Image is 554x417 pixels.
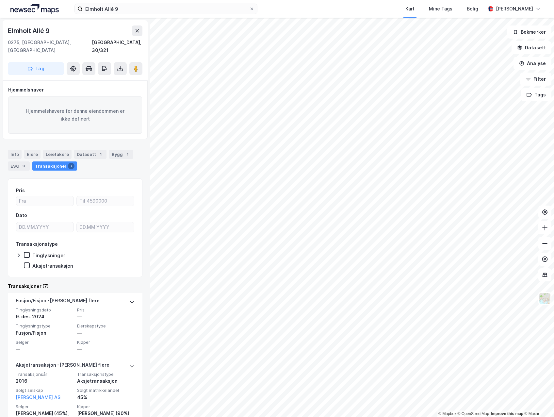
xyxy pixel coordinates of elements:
[32,252,65,259] div: Tinglysninger
[32,161,77,171] div: Transaksjoner
[16,240,58,248] div: Transaksjonstype
[507,25,551,39] button: Bokmerker
[109,150,133,159] div: Bygg
[496,5,533,13] div: [PERSON_NAME]
[77,377,135,385] div: Aksjetransaksjon
[521,386,554,417] iframe: Chat Widget
[77,222,134,232] input: DD.MM.YYYY
[521,386,554,417] div: Kontrollprogram for chat
[8,161,30,171] div: ESG
[521,88,551,101] button: Tags
[16,394,60,400] a: [PERSON_NAME] AS
[8,150,22,159] div: Info
[520,73,551,86] button: Filter
[92,39,142,54] div: [GEOGRAPHIC_DATA], 30/321
[77,313,135,321] div: —
[8,62,64,75] button: Tag
[77,393,135,401] div: 45%
[16,222,73,232] input: DD.MM.YYYY
[16,196,73,206] input: Fra
[97,151,104,158] div: 1
[16,388,73,393] span: Solgt selskap
[512,41,551,54] button: Datasett
[24,150,41,159] div: Eiere
[8,86,142,94] div: Hjemmelshaver
[77,404,135,409] span: Kjøper
[74,150,106,159] div: Datasett
[32,263,73,269] div: Aksjetransaksjon
[16,377,73,385] div: 2016
[8,282,142,290] div: Transaksjoner (7)
[16,345,73,353] div: —
[8,25,51,36] div: Elmholt Allé 9
[8,39,92,54] div: 0275, [GEOGRAPHIC_DATA], [GEOGRAPHIC_DATA]
[77,345,135,353] div: —
[16,329,73,337] div: Fusjon/Fisjon
[16,187,25,194] div: Pris
[77,372,135,377] span: Transaksjonstype
[43,150,72,159] div: Leietakere
[68,163,74,169] div: 7
[429,5,452,13] div: Mine Tags
[77,329,135,337] div: —
[83,4,249,14] input: Søk på adresse, matrikkel, gårdeiere, leietakere eller personer
[8,96,142,134] div: Hjemmelshavere for denne eiendommen er ikke definert
[16,307,73,313] span: Tinglysningsdato
[467,5,478,13] div: Bolig
[77,388,135,393] span: Solgt matrikkelandel
[16,361,109,372] div: Aksjetransaksjon - [PERSON_NAME] flere
[438,411,456,416] a: Mapbox
[77,196,134,206] input: Til 4590000
[77,323,135,329] span: Eierskapstype
[124,151,131,158] div: 1
[21,163,27,169] div: 9
[16,313,73,321] div: 9. des. 2024
[77,340,135,345] span: Kjøper
[539,292,551,305] img: Z
[77,307,135,313] span: Pris
[16,404,73,409] span: Selger
[16,323,73,329] span: Tinglysningstype
[16,340,73,345] span: Selger
[458,411,489,416] a: OpenStreetMap
[513,57,551,70] button: Analyse
[10,4,59,14] img: logo.a4113a55bc3d86da70a041830d287a7e.svg
[16,297,100,307] div: Fusjon/Fisjon - [PERSON_NAME] flere
[405,5,415,13] div: Kart
[16,211,27,219] div: Dato
[491,411,523,416] a: Improve this map
[16,372,73,377] span: Transaksjonsår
